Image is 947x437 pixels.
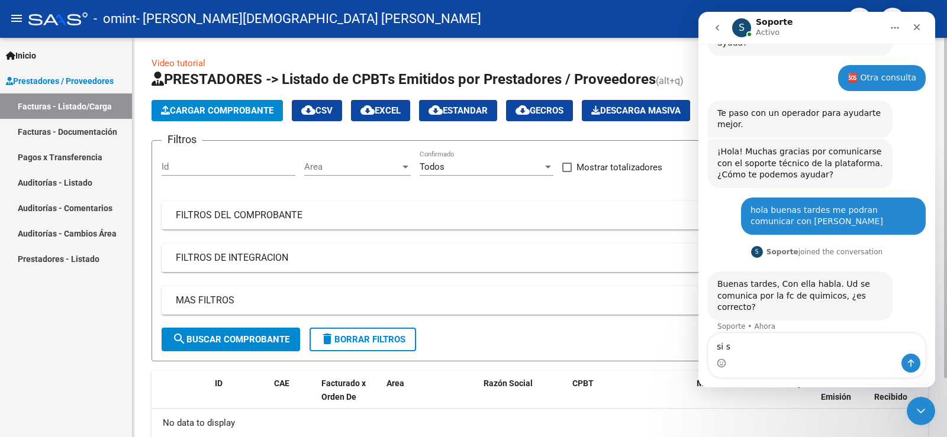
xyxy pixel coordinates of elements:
span: - [PERSON_NAME][DEMOGRAPHIC_DATA] [PERSON_NAME] [136,6,481,32]
mat-icon: cloud_download [429,103,443,117]
span: ID [215,378,223,388]
mat-icon: delete [320,332,334,346]
span: Monto [697,378,721,388]
span: Todos [420,161,444,172]
datatable-header-cell: Días desde Emisión [816,371,869,423]
span: - omint [94,6,136,32]
mat-panel-title: FILTROS DEL COMPROBANTE [176,209,890,222]
a: Video tutorial [152,58,205,69]
datatable-header-cell: CAE [269,371,317,423]
mat-panel-title: MAS FILTROS [176,294,890,307]
span: Días desde Emisión [821,378,862,402]
datatable-header-cell: CPBT [568,371,692,423]
iframe: Intercom live chat [907,397,935,425]
span: Mostrar totalizadores [576,160,662,174]
span: CPBT [572,378,594,388]
span: EXCEL [360,105,401,116]
span: Area [304,161,400,172]
span: Borrar Filtros [320,334,405,345]
datatable-header-cell: Razón Social [479,371,568,423]
app-download-masive: Descarga masiva de comprobantes (adjuntos) [582,100,690,121]
mat-icon: menu [9,11,24,25]
button: Cargar Comprobante [152,100,283,121]
datatable-header-cell: Area [382,371,462,423]
span: (alt+q) [656,75,684,86]
span: Prestadores / Proveedores [6,75,114,88]
mat-panel-title: FILTROS DE INTEGRACION [176,251,890,264]
span: Facturado x Orden De [321,378,366,402]
span: Inicio [6,49,36,62]
mat-icon: search [172,332,186,346]
h3: Filtros [162,131,202,148]
button: CSV [292,100,342,121]
mat-icon: cloud_download [301,103,315,117]
span: Area [386,378,404,388]
span: CSV [301,105,333,116]
span: Estandar [429,105,488,116]
datatable-header-cell: Facturado x Orden De [317,371,382,423]
button: Gecros [506,100,573,121]
span: Buscar Comprobante [172,334,289,345]
mat-expansion-panel-header: FILTROS DEL COMPROBANTE [162,201,918,229]
mat-expansion-panel-header: MAS FILTROS [162,286,918,315]
datatable-header-cell: Monto [692,371,763,423]
iframe: Intercom live chat [698,12,935,387]
span: Fecha Recibido [874,378,907,402]
mat-icon: cloud_download [516,103,530,117]
span: PRESTADORES -> Listado de CPBTs Emitidos por Prestadores / Proveedores [152,71,656,88]
span: Gecros [516,105,563,116]
datatable-header-cell: ID [210,371,269,423]
mat-icon: cloud_download [360,103,375,117]
button: EXCEL [351,100,410,121]
span: Cargar Comprobante [161,105,273,116]
datatable-header-cell: Fecha Recibido [869,371,923,423]
button: Borrar Filtros [310,328,416,351]
datatable-header-cell: Fecha Cpbt [763,371,816,423]
button: Estandar [419,100,497,121]
span: Descarga Masiva [591,105,681,116]
button: Descarga Masiva [582,100,690,121]
span: Razón Social [484,378,533,388]
span: CAE [274,378,289,388]
button: Buscar Comprobante [162,328,300,351]
mat-expansion-panel-header: FILTROS DE INTEGRACION [162,244,918,272]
